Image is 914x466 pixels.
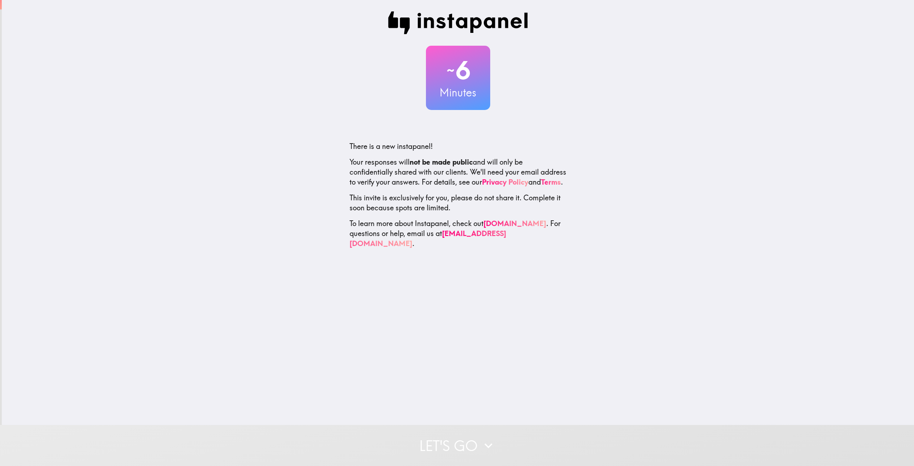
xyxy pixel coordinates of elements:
p: To learn more about Instapanel, check out . For questions or help, email us at . [350,219,567,249]
h3: Minutes [426,85,490,100]
span: There is a new instapanel! [350,142,433,151]
a: Terms [541,177,561,186]
p: This invite is exclusively for you, please do not share it. Complete it soon because spots are li... [350,193,567,213]
a: [EMAIL_ADDRESS][DOMAIN_NAME] [350,229,506,248]
p: Your responses will and will only be confidentially shared with our clients. We'll need your emai... [350,157,567,187]
a: Privacy Policy [482,177,528,186]
h2: 6 [426,56,490,85]
b: not be made public [410,157,473,166]
img: Instapanel [388,11,528,34]
span: ~ [446,60,456,81]
a: [DOMAIN_NAME] [483,219,546,228]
